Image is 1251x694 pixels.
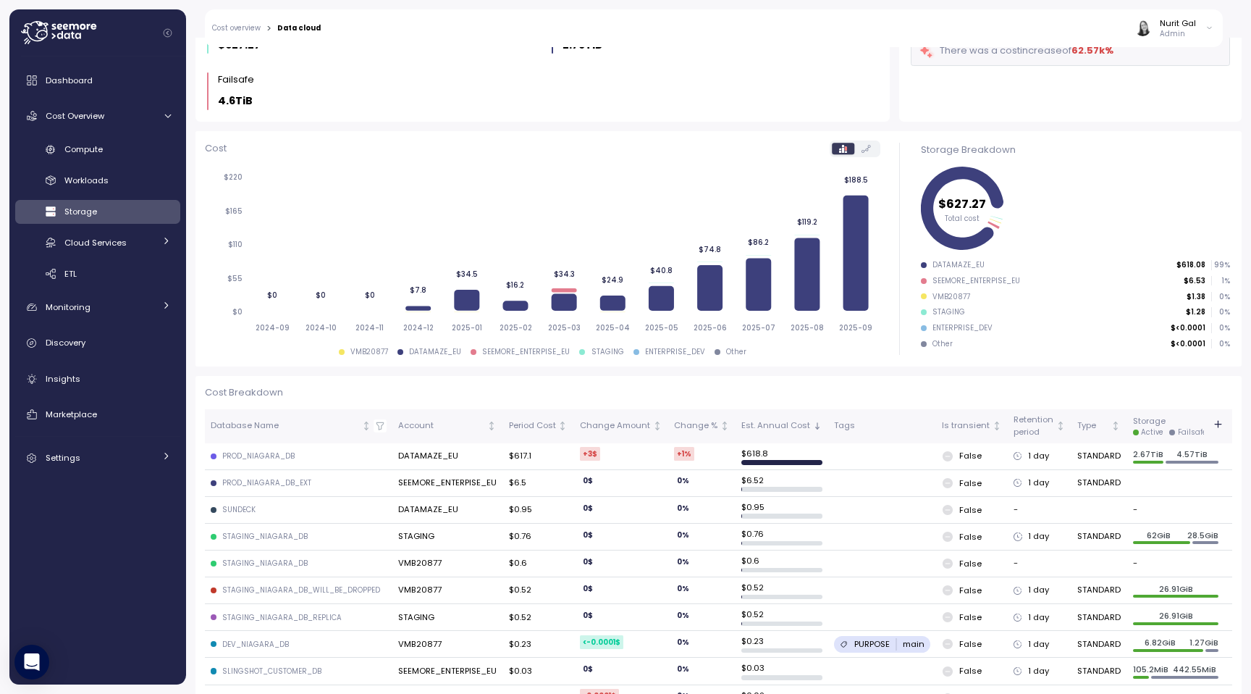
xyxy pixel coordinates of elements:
div: DATAMAZE_EU [409,347,461,357]
p: 28.5GiB [1187,530,1218,541]
p: 26.91GiB [1133,610,1219,622]
th: Period CostNot sorted [503,409,574,443]
p: False [959,531,982,543]
td: SEEMORE_ENTERPISE_EU [392,658,502,685]
div: SUNDECK [222,505,256,515]
tspan: 2025-07 [742,323,775,333]
a: Settings [15,444,180,473]
div: 0 % [674,582,692,595]
p: 1.27GiB [1189,637,1218,648]
div: Not sorted [720,421,730,431]
td: $ 0.03 [736,658,828,685]
tspan: $24.9 [602,275,623,285]
td: $0.03 [503,658,574,685]
p: 1 % [1212,276,1229,286]
span: Marketplace [46,409,97,420]
div: 0 $ [580,528,596,542]
p: $6.53 [1184,276,1205,286]
td: DATAMAZE_EU [392,443,502,470]
td: $ 618.8 [736,443,828,470]
td: $0.23 [503,631,574,658]
p: 4.57TiB [1166,448,1218,460]
div: 0 % [674,555,692,569]
div: 1 day [1014,665,1066,678]
td: STAGING [392,524,502,551]
td: STANDARD [1071,470,1126,497]
div: 1 day [1014,450,1066,463]
div: 0 $ [580,501,596,515]
tspan: $86.2 [748,238,769,247]
div: Database Name [211,419,360,432]
div: PROD_NIAGARA_DB [222,451,295,461]
th: StorageActiveFailsafeNot sorted [1127,409,1225,443]
td: $ 6.52 [736,470,828,497]
div: Failsafe [218,72,254,87]
td: - [1008,551,1071,577]
p: 105.2MiB [1133,664,1168,675]
p: 4.6TiB [218,93,253,109]
td: VMB20877 [392,551,502,577]
p: False [959,477,982,489]
tspan: 2024-10 [306,323,337,333]
p: False [959,611,982,623]
span: Settings [46,452,80,464]
p: 0 % [1212,307,1229,317]
tspan: 2025-08 [791,323,824,333]
span: Compute [64,143,103,155]
tspan: $55 [227,274,243,283]
p: Cost [205,141,227,156]
td: $ 0.52 [736,604,828,631]
div: ENTERPRISE_DEV [645,347,705,357]
div: Not sorted [486,421,497,431]
div: 0 $ [580,609,596,622]
div: 1 day [1014,611,1066,624]
td: STANDARD [1071,524,1126,551]
div: There was a cost increase of [919,43,1113,59]
p: $618.08 [1176,260,1205,270]
tspan: 2024-09 [256,323,290,333]
a: Discovery [15,329,180,358]
span: Cost Overview [46,110,104,122]
a: ETL [15,262,180,285]
div: Not sorted [992,421,1002,431]
div: SLINGSHOT_CUSTOMER_DB [222,666,321,677]
div: 1 day [1014,638,1066,651]
td: SEEMORE_ENTERPISE_EU [392,470,502,497]
td: VMB20877 [392,577,502,604]
td: STANDARD [1071,577,1126,604]
th: Database NameNot sorted [205,409,393,443]
tspan: $220 [224,172,243,182]
div: STAGING_NIAGARA_DB_REPLICA [222,613,342,623]
p: False [959,585,982,596]
p: 2.67TiB [1133,448,1164,460]
td: $0.6 [503,551,574,577]
tspan: 2025-03 [548,323,581,333]
td: $ 0.6 [736,551,828,577]
div: +1 % [674,447,694,461]
a: Cloud Services [15,230,180,254]
div: <-0.0001 $ [580,635,623,649]
tspan: $7.8 [410,285,426,295]
div: Change % [674,419,717,432]
p: 0 % [1212,339,1229,349]
div: STAGING [932,307,965,317]
td: DATAMAZE_EU [392,497,502,524]
span: ETL [64,268,77,280]
div: Account [398,419,484,432]
div: DATAMAZE_EU [932,260,985,270]
span: Insights [46,373,80,385]
div: Est. Annual Cost [741,419,810,432]
div: STAGING_NIAGARA_DB_WILL_BE_DROPPED [222,585,380,595]
td: $ 0.95 [736,497,828,524]
div: Storage Breakdown [921,143,1230,157]
th: RetentionperiodNot sorted [1008,409,1071,443]
div: Period Cost [509,419,556,432]
div: > [266,24,271,33]
div: Not sorted [361,421,371,431]
div: Failsafe [1178,427,1207,438]
p: False [959,558,982,569]
tspan: 2024-12 [403,323,434,333]
td: - [1008,497,1071,524]
div: Other [726,347,746,357]
p: 26.91GiB [1133,583,1219,595]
